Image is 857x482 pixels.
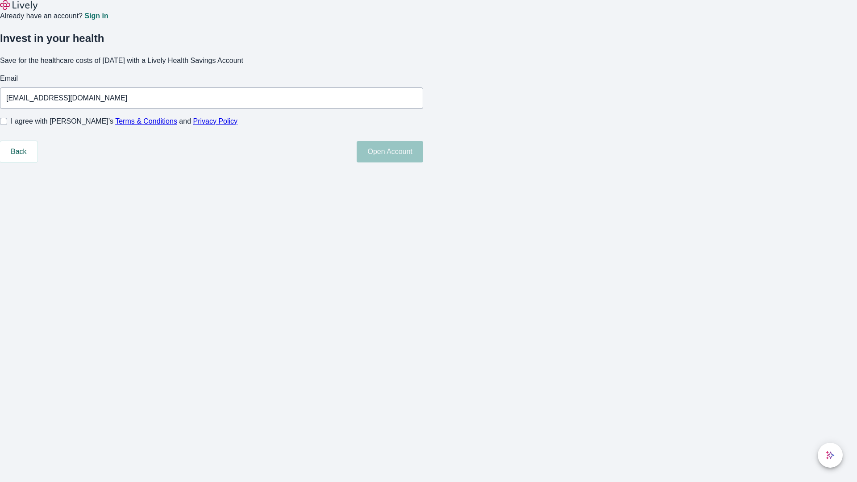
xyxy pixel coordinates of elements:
a: Sign in [84,12,108,20]
button: chat [818,443,843,468]
a: Privacy Policy [193,117,238,125]
a: Terms & Conditions [115,117,177,125]
span: I agree with [PERSON_NAME]’s and [11,116,237,127]
svg: Lively AI Assistant [826,451,835,460]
